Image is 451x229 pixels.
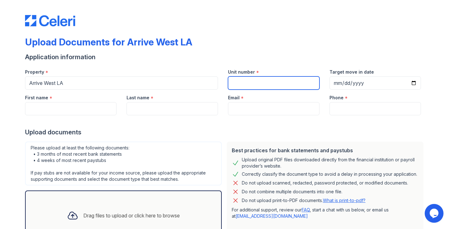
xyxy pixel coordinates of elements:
a: What is print-to-pdf? [323,198,365,203]
a: FAQ [302,207,310,212]
div: Please upload at least the following documents: • 3 months of most recent bank statements • 4 wee... [25,142,222,185]
label: Property [25,69,44,75]
img: CE_Logo_Blue-a8612792a0a2168367f1c8372b55b34899dd931a85d93a1a3d3e32e68fde9ad4.png [25,15,75,26]
label: Target move in date [329,69,374,75]
div: Application information [25,53,426,61]
label: Last name [127,95,149,101]
div: Upload Documents for Arrive West LA [25,36,192,48]
a: [EMAIL_ADDRESS][DOMAIN_NAME] [236,213,308,219]
div: Correctly classify the document type to avoid a delay in processing your application. [242,170,417,178]
iframe: chat widget [425,204,445,223]
p: For additional support, review our , start a chat with us below, or email us at [232,207,418,219]
div: Upload original PDF files downloaded directly from the financial institution or payroll provider’... [242,157,418,169]
div: Do not combine multiple documents into one file. [242,188,342,195]
div: Do not upload scanned, redacted, password protected, or modified documents. [242,179,408,187]
div: Best practices for bank statements and paystubs [232,147,418,154]
p: Do not upload print-to-PDF documents. [242,197,365,204]
label: First name [25,95,48,101]
label: Unit number [228,69,255,75]
div: Upload documents [25,128,426,137]
label: Email [228,95,240,101]
div: Drag files to upload or click here to browse [83,212,180,219]
label: Phone [329,95,344,101]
